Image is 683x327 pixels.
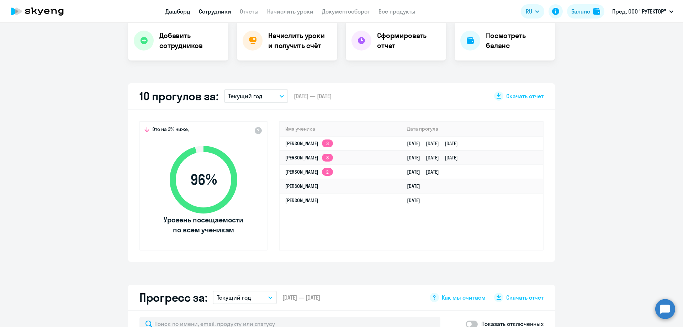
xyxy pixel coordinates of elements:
[159,31,223,51] h4: Добавить сотрудников
[407,169,445,175] a: [DATE][DATE]
[285,197,318,204] a: [PERSON_NAME]
[217,293,251,302] p: Текущий год
[567,4,604,19] button: Балансbalance
[401,122,543,136] th: Дата прогула
[407,154,464,161] a: [DATE][DATE][DATE]
[506,294,544,301] span: Скачать отчет
[571,7,590,16] div: Баланс
[442,294,486,301] span: Как мы считаем
[280,122,401,136] th: Имя ученика
[285,169,333,175] a: [PERSON_NAME]2
[139,290,207,305] h2: Прогресс за:
[224,89,288,103] button: Текущий год
[322,168,333,176] app-skyeng-badge: 2
[267,8,313,15] a: Начислить уроки
[285,183,318,189] a: [PERSON_NAME]
[240,8,259,15] a: Отчеты
[521,4,544,19] button: RU
[407,183,426,189] a: [DATE]
[228,92,263,100] p: Текущий год
[163,171,244,188] span: 96 %
[407,197,426,204] a: [DATE]
[199,8,231,15] a: Сотрудники
[378,8,415,15] a: Все продукты
[407,140,464,147] a: [DATE][DATE][DATE]
[163,215,244,235] span: Уровень посещаемости по всем ученикам
[593,8,600,15] img: balance
[322,154,333,162] app-skyeng-badge: 3
[152,126,189,135] span: Это на 3% ниже,
[609,3,677,20] button: Пред, ООО "РУТЕКТОР"
[506,92,544,100] span: Скачать отчет
[213,291,277,304] button: Текущий год
[322,8,370,15] a: Документооборот
[285,140,333,147] a: [PERSON_NAME]3
[612,7,666,16] p: Пред, ООО "РУТЕКТОР"
[285,154,333,161] a: [PERSON_NAME]3
[377,31,440,51] h4: Сформировать отчет
[165,8,190,15] a: Дашборд
[282,294,320,301] span: [DATE] — [DATE]
[268,31,330,51] h4: Начислить уроки и получить счёт
[139,89,218,103] h2: 10 прогулов за:
[294,92,332,100] span: [DATE] — [DATE]
[526,7,532,16] span: RU
[486,31,549,51] h4: Посмотреть баланс
[322,139,333,147] app-skyeng-badge: 3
